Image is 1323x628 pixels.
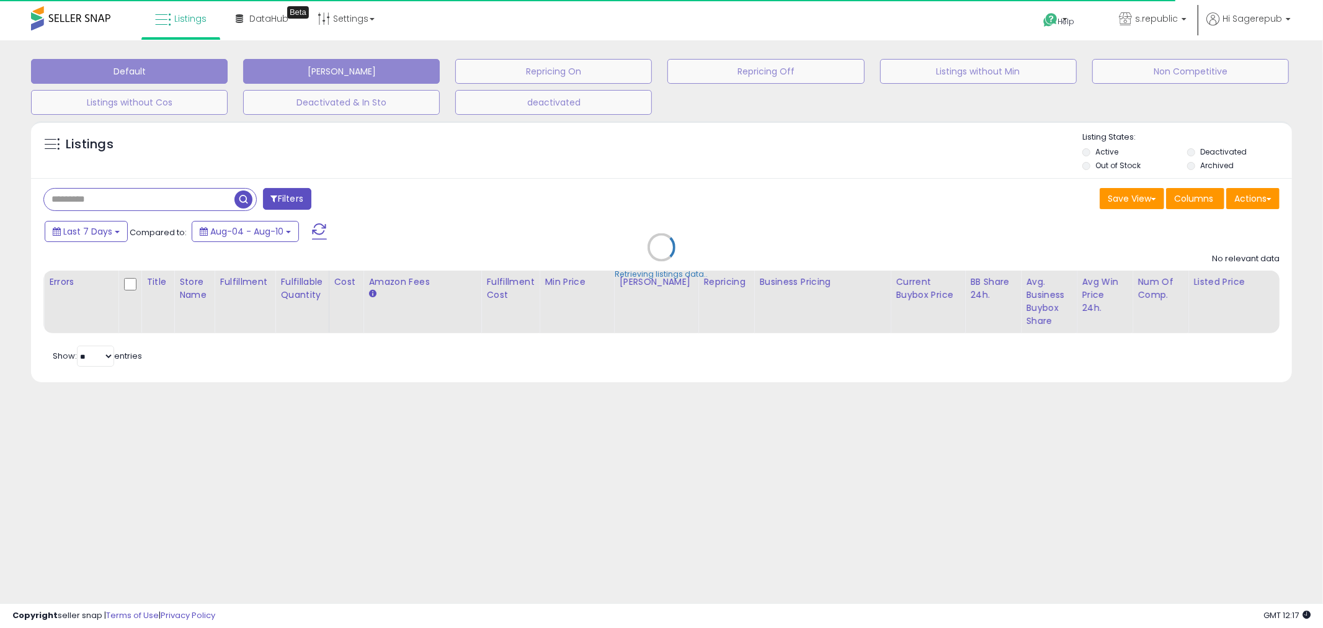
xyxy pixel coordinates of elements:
[1223,12,1282,25] span: Hi Sagerepub
[880,59,1077,84] button: Listings without Min
[1135,12,1178,25] span: s.republic
[1043,12,1058,28] i: Get Help
[455,59,652,84] button: Repricing On
[1033,3,1099,40] a: Help
[249,12,288,25] span: DataHub
[615,269,708,280] div: Retrieving listings data..
[174,12,207,25] span: Listings
[243,90,440,115] button: Deactivated & In Sto
[1092,59,1289,84] button: Non Competitive
[1206,12,1291,40] a: Hi Sagerepub
[31,90,228,115] button: Listings without Cos
[243,59,440,84] button: [PERSON_NAME]
[667,59,864,84] button: Repricing Off
[287,6,309,19] div: Tooltip anchor
[31,59,228,84] button: Default
[1058,16,1075,27] span: Help
[455,90,652,115] button: deactivated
